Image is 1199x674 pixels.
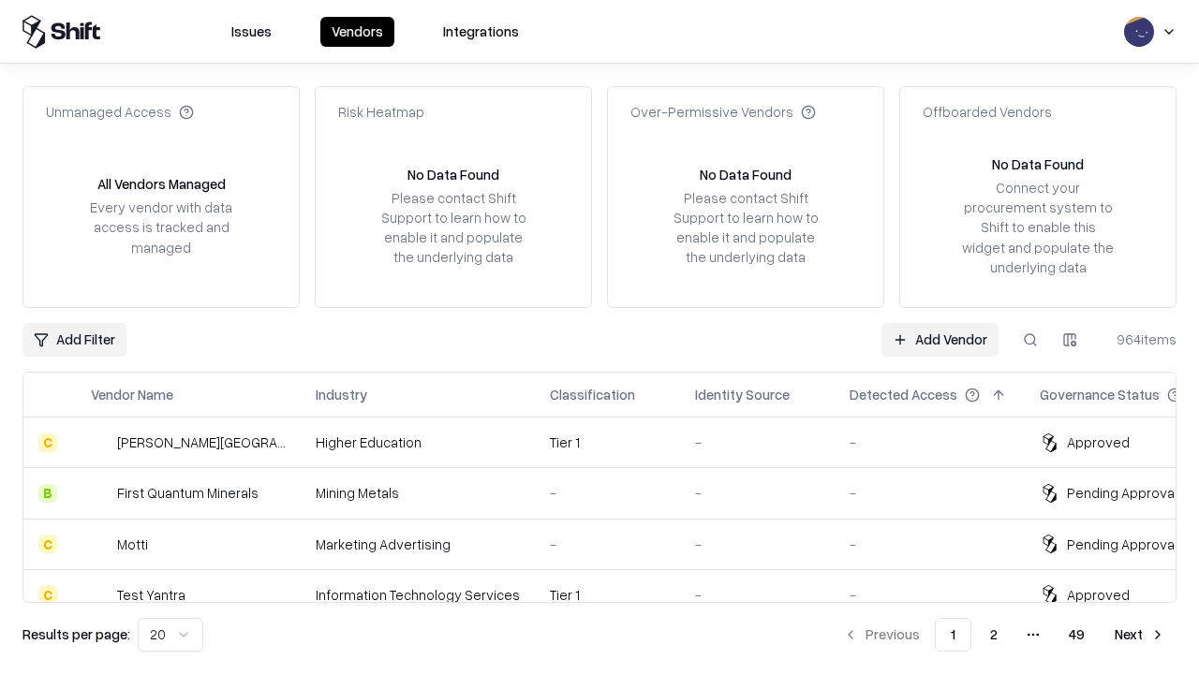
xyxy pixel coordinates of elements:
[1102,330,1177,349] div: 964 items
[550,432,665,452] div: Tier 1
[22,323,126,357] button: Add Filter
[316,585,520,605] div: Information Technology Services
[668,188,823,268] div: Please contact Shift Support to learn how to enable it and populate the underlying data
[630,102,816,122] div: Over-Permissive Vendors
[1054,618,1100,652] button: 49
[960,178,1116,277] div: Connect your procurement system to Shift to enable this widget and populate the underlying data
[550,585,665,605] div: Tier 1
[695,585,820,605] div: -
[91,585,110,604] img: Test Yantra
[38,535,57,553] div: C
[1067,535,1177,554] div: Pending Approval
[700,165,792,184] div: No Data Found
[992,154,1084,174] div: No Data Found
[1040,385,1160,404] div: Governance Status
[881,323,999,357] a: Add Vendor
[850,535,1010,554] div: -
[850,432,1010,452] div: -
[850,585,1010,605] div: -
[695,535,820,554] div: -
[1103,618,1177,652] button: Next
[376,188,531,268] div: Please contact Shift Support to learn how to enable it and populate the underlying data
[91,385,173,404] div: Vendor Name
[550,483,665,503] div: -
[316,385,367,404] div: Industry
[832,618,1177,652] nav: pagination
[338,102,424,122] div: Risk Heatmap
[1067,585,1130,605] div: Approved
[850,483,1010,503] div: -
[320,17,394,47] button: Vendors
[975,618,1013,652] button: 2
[935,618,971,652] button: 1
[117,535,148,554] div: Motti
[695,432,820,452] div: -
[22,624,130,644] p: Results per page:
[1067,432,1130,452] div: Approved
[1067,483,1177,503] div: Pending Approval
[432,17,530,47] button: Integrations
[316,483,520,503] div: Mining Metals
[407,165,499,184] div: No Data Found
[38,484,57,503] div: B
[117,483,259,503] div: First Quantum Minerals
[117,585,185,605] div: Test Yantra
[695,385,790,404] div: Identity Source
[91,484,110,503] img: First Quantum Minerals
[117,432,286,452] div: [PERSON_NAME][GEOGRAPHIC_DATA]
[220,17,283,47] button: Issues
[923,102,1052,122] div: Offboarded Vendors
[46,102,194,122] div: Unmanaged Access
[91,433,110,452] img: Reichman University
[91,535,110,553] img: Motti
[550,535,665,554] div: -
[550,385,635,404] div: Classification
[850,385,957,404] div: Detected Access
[695,483,820,503] div: -
[316,535,520,554] div: Marketing Advertising
[316,432,520,452] div: Higher Education
[97,174,226,194] div: All Vendors Managed
[83,198,239,256] div: Every vendor with data access is tracked and managed
[38,585,57,604] div: C
[38,433,57,452] div: C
